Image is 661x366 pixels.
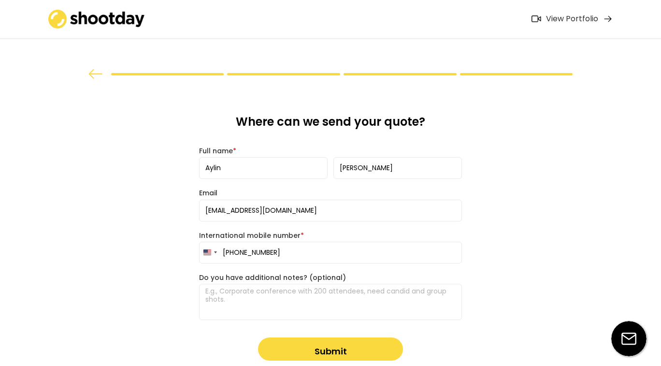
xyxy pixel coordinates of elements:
[199,189,462,197] div: Email
[258,337,403,361] button: Submit
[611,321,647,356] img: email-icon%20%281%29.svg
[48,10,145,29] img: shootday_logo.png
[199,157,328,179] input: First name
[199,231,462,240] div: International mobile number
[199,200,462,221] input: Email
[546,14,598,24] div: View Portfolio
[199,114,462,137] div: Where can we send your quote?
[199,146,462,155] div: Full name
[199,273,462,282] div: Do you have additional notes? (optional)
[88,69,103,79] img: arrow%20back.svg
[199,242,462,264] input: (201) 555-0123
[333,157,462,179] input: Last name
[200,242,220,263] button: Selected country
[532,15,541,22] img: Icon%20feather-video%402x.png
